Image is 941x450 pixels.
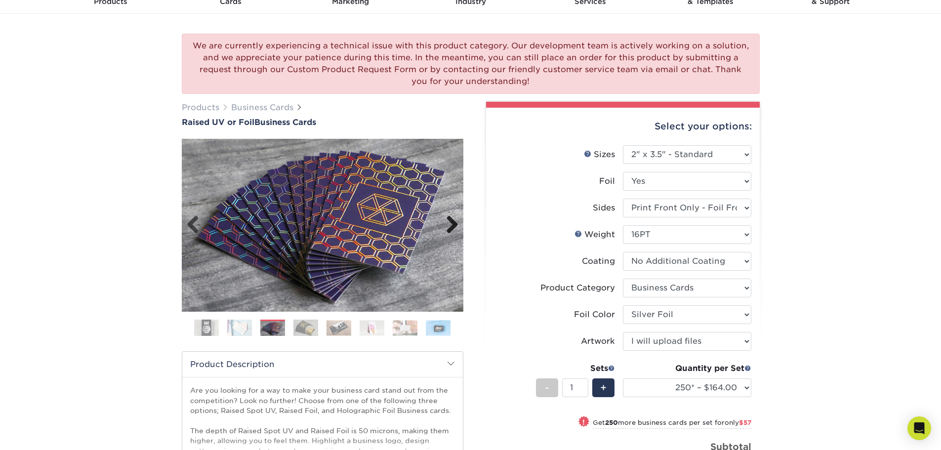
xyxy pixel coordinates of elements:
span: Raised UV or Foil [182,118,254,127]
img: Business Cards 01 [194,316,219,340]
span: ! [582,417,585,427]
h2: Product Description [182,352,463,377]
div: We are currently experiencing a technical issue with this product category. Our development team ... [182,34,760,94]
div: Quantity per Set [623,363,751,374]
div: Sizes [584,149,615,161]
strong: 250 [605,419,618,426]
div: Artwork [581,335,615,347]
img: Business Cards 06 [360,320,384,335]
span: - [545,380,549,395]
img: Business Cards 02 [227,319,252,336]
img: Business Cards 07 [393,320,417,335]
div: Sides [593,202,615,214]
img: Business Cards 08 [426,320,450,335]
img: Business Cards 05 [327,320,351,335]
img: Raised UV or Foil 03 [182,128,463,323]
small: Get more business cards per set for [593,419,751,429]
div: Coating [582,255,615,267]
a: Raised UV or FoilBusiness Cards [182,118,463,127]
div: Open Intercom Messenger [907,416,931,440]
h1: Business Cards [182,118,463,127]
div: Sets [536,363,615,374]
div: Foil Color [574,309,615,321]
a: Business Cards [231,103,293,112]
img: Business Cards 04 [293,319,318,336]
span: only [725,419,751,426]
a: Products [182,103,219,112]
div: Foil [599,175,615,187]
div: Weight [574,229,615,241]
span: $57 [739,419,751,426]
span: + [600,380,607,395]
div: Select your options: [494,108,752,145]
img: Business Cards 03 [260,320,285,337]
div: Product Category [540,282,615,294]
